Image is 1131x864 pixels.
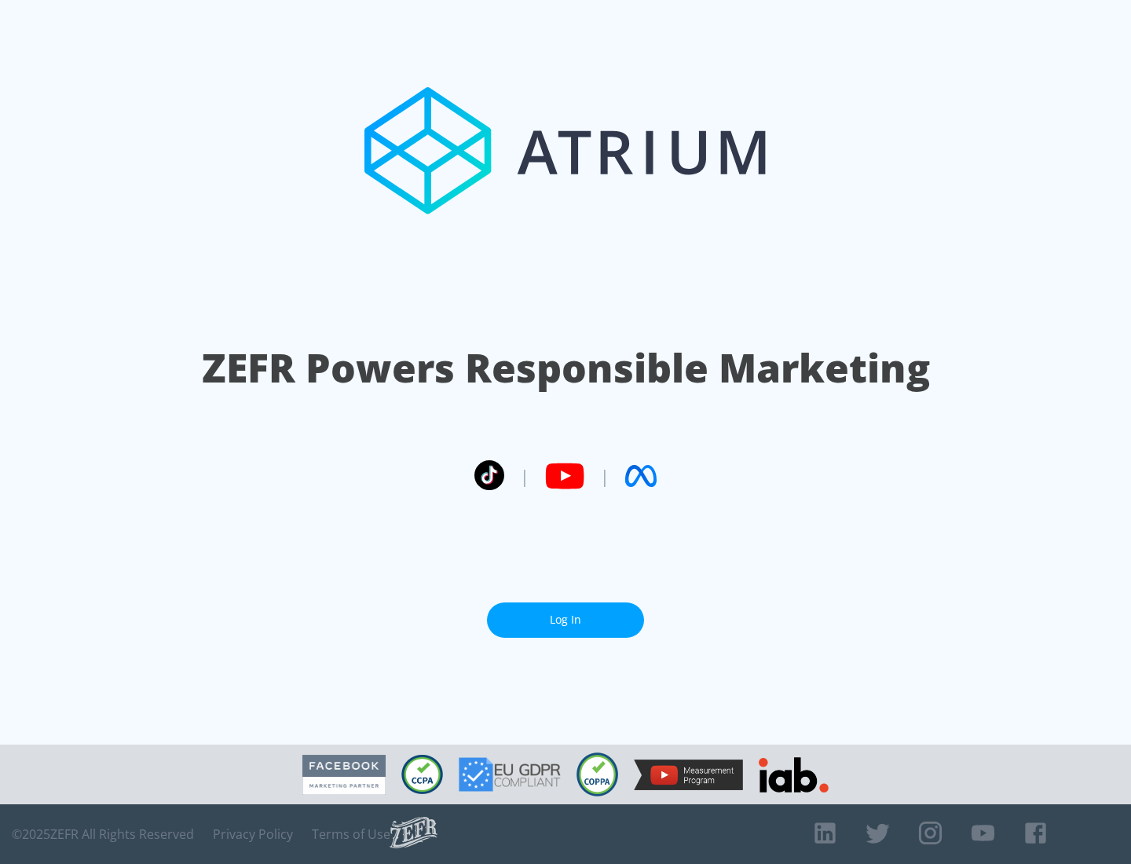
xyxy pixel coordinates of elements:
a: Terms of Use [312,826,390,842]
img: YouTube Measurement Program [634,760,743,790]
a: Privacy Policy [213,826,293,842]
span: | [520,464,529,488]
span: © 2025 ZEFR All Rights Reserved [12,826,194,842]
span: | [600,464,609,488]
img: GDPR Compliant [459,757,561,792]
img: Facebook Marketing Partner [302,755,386,795]
a: Log In [487,602,644,638]
h1: ZEFR Powers Responsible Marketing [202,341,930,395]
img: IAB [759,757,829,793]
img: CCPA Compliant [401,755,443,794]
img: COPPA Compliant [576,752,618,796]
